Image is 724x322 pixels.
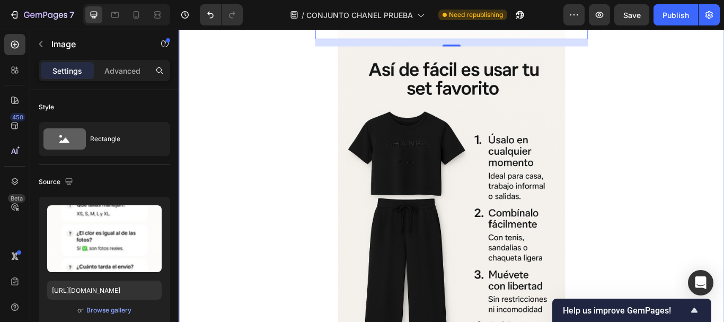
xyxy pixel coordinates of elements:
button: Publish [654,4,698,25]
p: Image [51,38,142,50]
div: Undo/Redo [200,4,243,25]
span: Help us improve GemPages! [563,306,688,316]
div: Rectangle [90,127,155,151]
button: 7 [4,4,79,25]
p: Advanced [104,65,140,76]
span: Save [623,11,641,20]
span: / [302,10,304,21]
div: Source [39,175,75,189]
p: 7 [69,8,74,21]
div: Publish [663,10,689,21]
div: Beta [8,194,25,203]
span: or [77,304,84,317]
div: 450 [10,113,25,121]
div: Style [39,102,54,112]
div: Open Intercom Messenger [688,270,713,295]
input: https://example.com/image.jpg [47,281,162,300]
div: Browse gallery [86,306,131,315]
span: CONJUNTO CHANEL PRUEBA [306,10,413,21]
button: Browse gallery [86,305,132,316]
button: Save [614,4,649,25]
p: Settings [52,65,82,76]
span: Need republishing [449,10,503,20]
button: Show survey - Help us improve GemPages! [563,304,701,317]
img: preview-image [47,205,162,272]
iframe: Design area [179,30,724,322]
